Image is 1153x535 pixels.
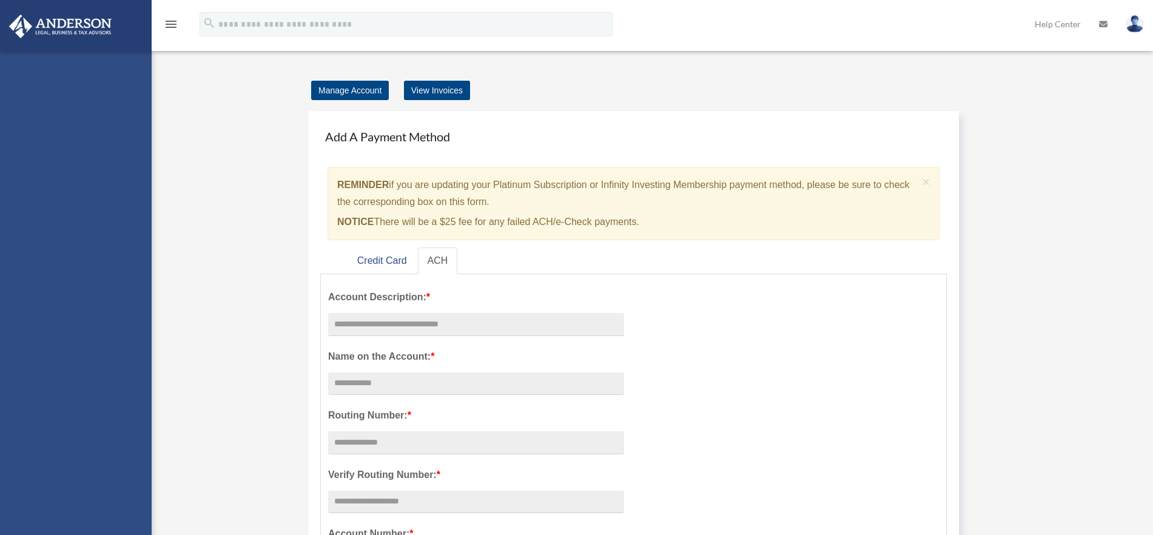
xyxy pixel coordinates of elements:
[164,21,178,32] a: menu
[328,348,624,365] label: Name on the Account:
[203,16,216,30] i: search
[328,466,624,483] label: Verify Routing Number:
[5,15,115,38] img: Anderson Advisors Platinum Portal
[328,167,940,240] div: if you are updating your Platinum Subscription or Infinity Investing Membership payment method, p...
[311,81,389,100] a: Manage Account
[348,247,417,275] a: Credit Card
[404,81,470,100] a: View Invoices
[328,407,624,424] label: Routing Number:
[164,17,178,32] i: menu
[337,214,918,230] p: There will be a $25 fee for any failed ACH/e-Check payments.
[1126,15,1144,33] img: User Pic
[418,247,458,275] a: ACH
[923,175,930,188] button: Close
[320,123,947,150] h4: Add A Payment Method
[337,217,374,227] strong: NOTICE
[923,175,930,189] span: ×
[337,180,389,190] strong: REMINDER
[328,289,624,306] label: Account Description:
